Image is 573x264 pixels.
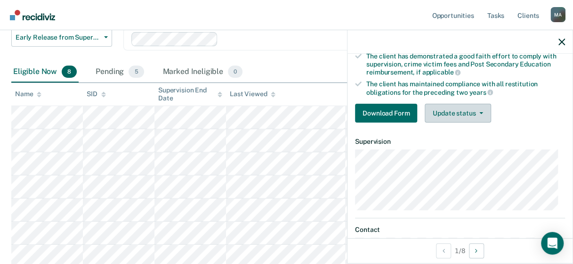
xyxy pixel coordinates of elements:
[425,104,491,123] button: Update status
[355,138,565,146] dt: Supervision
[158,86,222,102] div: Supervision End Date
[62,66,77,78] span: 8
[355,104,421,123] a: Navigate to form link
[87,90,106,98] div: SID
[347,238,573,263] div: 1 / 8
[230,90,275,98] div: Last Viewed
[436,243,451,258] button: Previous Opportunity
[10,10,55,20] img: Recidiviz
[366,52,565,76] div: The client has demonstrated a good faith effort to comply with supervision, crime victim fees and...
[422,68,460,76] span: applicable
[355,104,417,123] button: Download Form
[94,62,145,82] div: Pending
[550,7,565,22] div: M A
[541,232,564,255] div: Open Intercom Messenger
[129,66,144,78] span: 5
[15,90,41,98] div: Name
[228,66,242,78] span: 0
[16,33,100,41] span: Early Release from Supervision
[161,62,245,82] div: Marked Ineligible
[11,62,79,82] div: Eligible Now
[469,89,493,96] span: years
[366,80,565,96] div: The client has maintained compliance with all restitution obligations for the preceding two
[469,243,484,258] button: Next Opportunity
[550,7,565,22] button: Profile dropdown button
[355,226,565,234] dt: Contact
